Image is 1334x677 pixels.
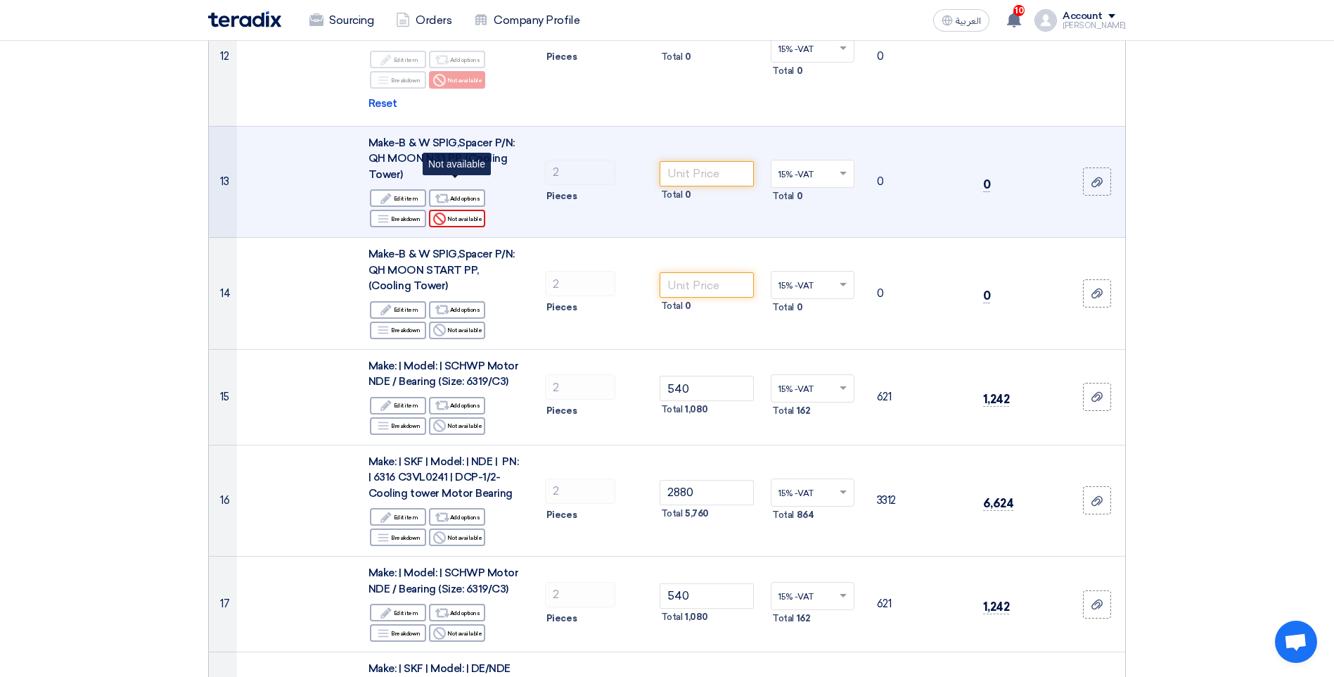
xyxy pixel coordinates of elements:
div: Edit item [370,51,426,68]
td: 16 [209,445,237,557]
div: Breakdown [370,322,426,339]
span: Pieces [546,404,577,418]
span: 0 [685,188,691,202]
input: Unit Price [660,480,755,505]
span: Total [661,507,683,521]
span: 1,080 [685,403,708,417]
span: 1,242 [983,392,1010,407]
div: Add options [429,508,485,526]
span: 0 [685,299,691,313]
ng-select: VAT [771,160,854,188]
input: RFQ_STEP1.ITEMS.2.AMOUNT_TITLE [545,479,615,504]
ng-select: VAT [771,479,854,507]
span: 0 [797,300,803,315]
span: Total [661,50,683,64]
input: Unit Price [660,376,755,401]
div: Not available [429,624,485,642]
span: Total [661,610,683,624]
span: 10 [1013,5,1025,16]
input: RFQ_STEP1.ITEMS.2.AMOUNT_TITLE [545,374,615,400]
span: Total [661,299,683,313]
span: 0 [983,289,991,303]
span: Reset [368,96,397,112]
span: Total [661,403,683,417]
input: Unit Price [660,161,755,186]
span: Pieces [546,300,577,315]
span: Make-B & W SPIG,Spacer P/N: QH MOON START PP, (Cooling Tower) [368,248,515,292]
td: 15 [209,349,237,445]
span: 0 [797,189,803,203]
span: Total [772,64,794,78]
span: 0 [797,64,803,78]
div: Breakdown [370,624,426,642]
td: 0 [866,126,972,238]
img: Teradix logo [208,11,281,27]
div: Breakdown [370,529,426,546]
div: Account [1063,11,1103,23]
div: Edit item [370,508,426,526]
div: Edit item [370,301,426,319]
span: Pieces [546,189,577,203]
div: Add options [429,51,485,68]
a: Company Profile [463,5,591,36]
button: العربية [933,9,989,32]
span: 5,760 [685,507,709,521]
div: Breakdown [370,71,426,89]
span: Make: | Model: | SCHWP Motor NDE / Bearing (Size: 6319/C3) [368,567,519,595]
div: Edit item [370,397,426,415]
td: 0 [866,238,972,350]
span: 0 [983,177,991,192]
span: Total [772,189,794,203]
td: 14 [209,238,237,350]
div: Open chat [1275,621,1317,663]
div: Add options [429,189,485,207]
input: RFQ_STEP1.ITEMS.2.AMOUNT_TITLE [545,160,615,185]
div: Not available [429,529,485,546]
span: 1,080 [685,610,708,624]
div: Edit item [370,189,426,207]
span: العربية [956,16,981,26]
td: 3312 [866,445,972,557]
span: Pieces [546,612,577,626]
input: Unit Price [660,583,755,609]
span: Pieces [546,508,577,522]
ng-select: VAT [771,582,854,610]
div: Not available [429,322,485,339]
span: Pieces [546,50,577,64]
td: 621 [866,349,972,445]
div: Add options [429,301,485,319]
div: Not available [423,153,491,175]
input: Unit Price [660,272,755,298]
img: profile_test.png [1034,9,1057,32]
span: Total [772,404,794,418]
div: Breakdown [370,417,426,435]
td: 621 [866,557,972,652]
a: Sourcing [298,5,385,36]
span: Total [772,612,794,626]
span: Make: | Model: | SCHWP Motor NDE / Bearing (Size: 6319/C3) [368,360,519,388]
span: Make-B & W SPIG,Spacer P/N: QH MOON N33 PP, (Cooling Tower) [368,137,515,181]
span: Total [772,300,794,315]
td: 13 [209,126,237,238]
div: Breakdown [370,210,426,227]
div: Not available [429,417,485,435]
span: 1,242 [983,600,1010,614]
span: Total [661,188,683,202]
span: 6,624 [983,496,1014,511]
a: Orders [385,5,463,36]
div: Not available [429,210,485,227]
ng-select: VAT [771,271,854,299]
div: Add options [429,604,485,621]
span: 162 [797,404,810,418]
div: [PERSON_NAME] [1063,22,1126,30]
div: Add options [429,397,485,415]
span: Make: | SKF | Model: | NDE | PN: | 6316 C3VL0241 | DCP-1/2-Cooling tower Motor Bearing [368,455,518,500]
div: Not available [429,71,485,89]
ng-select: VAT [771,34,854,63]
span: 864 [797,508,814,522]
td: 17 [209,557,237,652]
input: RFQ_STEP1.ITEMS.2.AMOUNT_TITLE [545,271,615,296]
span: Total [772,508,794,522]
div: Edit item [370,604,426,621]
input: RFQ_STEP1.ITEMS.2.AMOUNT_TITLE [545,582,615,607]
